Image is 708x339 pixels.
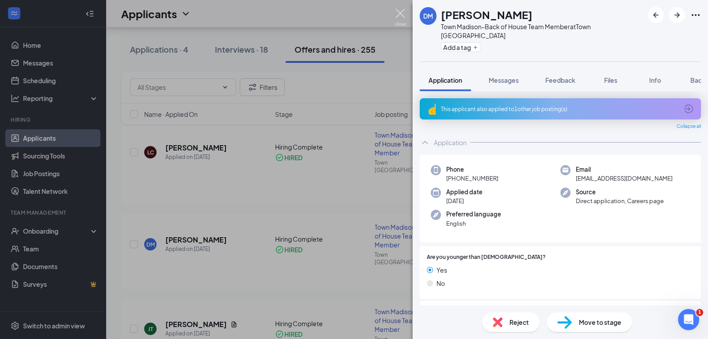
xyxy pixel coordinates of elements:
[576,165,673,174] span: Email
[672,10,682,20] svg: ArrowRight
[648,7,664,23] button: ArrowLeftNew
[545,76,575,84] span: Feedback
[576,174,673,183] span: [EMAIL_ADDRESS][DOMAIN_NAME]
[509,317,529,327] span: Reject
[441,22,643,40] div: Town Madison-Back of House Team Member at Town [GEOGRAPHIC_DATA]
[427,253,546,262] span: Are you younger than [DEMOGRAPHIC_DATA]?
[604,76,617,84] span: Files
[434,138,467,147] div: Application
[446,196,482,205] span: [DATE]
[651,10,661,20] svg: ArrowLeftNew
[677,123,701,130] span: Collapse all
[420,137,430,148] svg: ChevronUp
[446,165,498,174] span: Phone
[576,188,664,196] span: Source
[579,317,621,327] span: Move to stage
[489,76,519,84] span: Messages
[696,309,703,316] span: 1
[669,7,685,23] button: ArrowRight
[441,7,532,22] h1: [PERSON_NAME]
[446,219,501,228] span: English
[441,42,480,52] button: PlusAdd a tag
[436,265,447,275] span: Yes
[423,12,433,20] div: DM
[473,45,478,50] svg: Plus
[446,174,498,183] span: [PHONE_NUMBER]
[436,278,445,288] span: No
[446,188,482,196] span: Applied date
[683,104,694,114] svg: ArrowCircle
[576,196,664,205] span: Direct application, Careers page
[690,10,701,20] svg: Ellipses
[649,76,661,84] span: Info
[429,76,462,84] span: Application
[441,105,678,113] div: This applicant also applied to 1 other job posting(s)
[678,309,699,330] iframe: Intercom live chat
[446,210,501,219] span: Preferred language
